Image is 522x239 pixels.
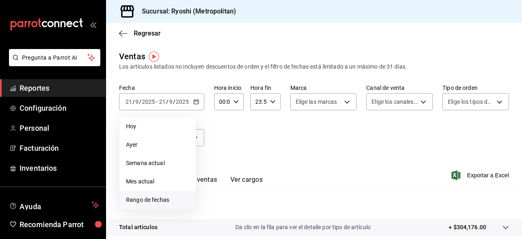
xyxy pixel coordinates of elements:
[214,85,244,91] label: Hora inicio
[20,103,99,114] span: Configuración
[156,98,158,105] span: -
[453,170,509,180] button: Exportar a Excel
[119,63,509,71] div: Los artículos listados no incluyen descuentos de orden y el filtro de fechas está limitado a un m...
[142,98,155,105] input: ----
[166,98,168,105] span: /
[366,85,433,91] label: Canal de venta
[20,83,99,94] span: Reportes
[449,223,486,232] p: + $304,176.00
[139,98,142,105] span: /
[159,98,166,105] input: --
[296,98,337,106] span: Elige las marcas
[135,7,236,16] h3: Sucursal: Ryoshi (Metropolitan)
[169,98,173,105] input: --
[135,98,139,105] input: --
[119,29,161,37] button: Regresar
[22,54,88,62] span: Pregunta a Parrot AI
[132,176,263,190] div: navigation tabs
[134,29,161,37] span: Regresar
[20,163,99,174] span: Inventarios
[20,123,99,134] span: Personal
[119,223,157,232] p: Total artículos
[126,141,189,149] span: Ayer
[119,199,509,209] p: Resumen
[119,85,204,91] label: Fecha
[372,98,418,106] span: Elige los canales de venta
[20,200,88,210] span: Ayuda
[6,59,100,68] a: Pregunta a Parrot AI
[126,159,189,168] span: Semana actual
[125,98,133,105] input: --
[133,98,135,105] span: /
[20,143,99,154] span: Facturación
[20,219,99,230] span: Recomienda Parrot
[9,49,100,66] button: Pregunta a Parrot AI
[119,50,145,63] div: Ventas
[175,98,189,105] input: ----
[149,51,159,62] img: Tooltip marker
[442,85,509,91] label: Tipo de orden
[126,122,189,131] span: Hoy
[230,176,263,190] button: Ver cargos
[185,176,217,190] button: Ver ventas
[90,21,96,28] button: open_drawer_menu
[126,196,189,204] span: Rango de fechas
[290,85,357,91] label: Marca
[173,98,175,105] span: /
[250,85,280,91] label: Hora fin
[126,177,189,186] span: Mes actual
[448,98,494,106] span: Elige los tipos de orden
[235,223,371,232] p: Da clic en la fila para ver el detalle por tipo de artículo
